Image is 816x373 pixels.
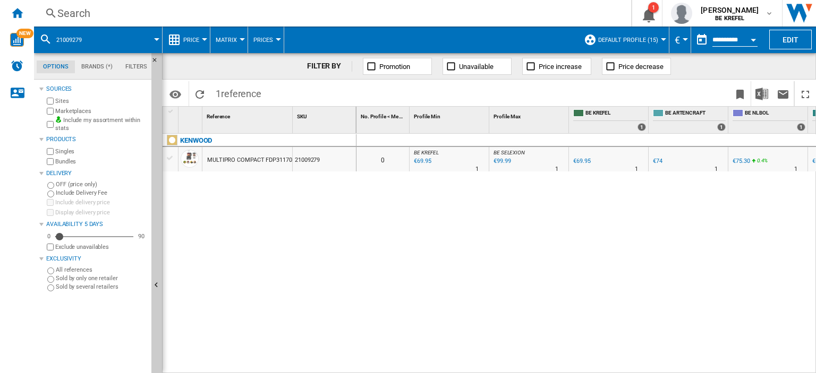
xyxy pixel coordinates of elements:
span: No. Profile < Me [361,114,398,119]
div: €75.30 [733,158,750,164]
button: Open calendar [744,29,763,48]
input: Include Delivery Fee [47,190,54,197]
div: Default profile (15) [584,27,664,53]
button: Default profile (15) [598,27,664,53]
div: Availability 5 Days [46,220,147,229]
span: Unavailable [459,63,494,71]
i: % [756,156,762,169]
div: Exclusivity [46,255,147,263]
input: All references [47,267,54,274]
img: profile.jpg [671,3,692,24]
div: Sources [46,85,147,93]
b: BE KREFEL [715,15,744,22]
div: Sort None [359,107,409,123]
img: wise-card.svg [10,33,24,47]
button: Download in Excel [751,81,772,106]
label: Singles [55,148,147,155]
div: BE NL BOL 1 offers sold by BE NL BOL [730,107,807,133]
span: BE ARTENCRAFT [665,109,726,118]
label: Sold by only one retailer [56,274,147,282]
div: 1 offers sold by BE ARTENCRAFT [717,123,726,131]
div: € [675,27,685,53]
span: Profile Max [494,114,521,119]
span: Reference [207,114,230,119]
input: Sold by several retailers [47,284,54,291]
div: 0 [356,147,409,171]
div: MULTIPRO COMPACT FDP31170GY GRIS [207,148,314,172]
div: €74 [653,158,662,164]
div: Delivery Time : 1 day [555,164,558,175]
div: Delivery Time : 1 day [715,164,718,175]
span: Price increase [539,63,582,71]
div: No. Profile < Me Sort None [359,107,409,123]
div: 1 [648,2,659,13]
span: Prices [253,37,273,44]
label: Bundles [55,158,147,166]
button: Prices [253,27,278,53]
button: Edit [769,30,812,49]
label: Exclude unavailables [55,243,147,251]
span: Profile Min [414,114,440,119]
span: 21009279 [56,37,82,44]
span: Default profile (15) [598,37,658,44]
span: BE KREFEL [585,109,646,118]
div: 1 offers sold by BE NL BOL [797,123,805,131]
button: Promotion [363,58,432,75]
md-tab-item: Brands (*) [75,60,119,73]
input: Display delivery price [47,244,54,250]
span: Promotion [379,63,410,71]
span: Matrix [216,37,237,44]
input: Marketplaces [47,108,54,115]
div: Profile Min Sort None [412,107,489,123]
div: Delivery Time : 1 day [794,164,797,175]
input: Include my assortment within stats [47,118,54,131]
input: Sites [47,98,54,105]
button: Price increase [522,58,591,75]
span: NEW [16,29,33,38]
label: All references [56,266,147,274]
div: €69.95 [572,156,590,167]
md-slider: Availability [55,231,133,242]
label: OFF (price only) [56,180,147,188]
button: Unavailable [443,58,512,75]
img: alerts-logo.svg [11,59,23,72]
div: Delivery [46,169,147,178]
div: Last updated : Thursday, 25 September 2025 12:22 [412,156,431,167]
span: [PERSON_NAME] [701,5,759,15]
button: Price decrease [602,58,671,75]
div: 0 [45,232,53,240]
label: Include Delivery Fee [56,189,147,197]
img: mysite-bg-18x18.png [55,116,62,123]
button: Maximize [795,81,816,106]
div: 21009279 [293,147,356,171]
div: Last updated : Thursday, 25 September 2025 10:08 [492,156,511,167]
span: 1 [210,81,267,103]
span: € [675,34,680,46]
div: Matrix [216,27,242,53]
div: Sort None [181,107,202,123]
span: BE SELEXION [494,150,525,155]
div: Sort None [412,107,489,123]
label: Display delivery price [55,209,147,216]
md-tab-item: Filters [119,60,154,73]
label: Include my assortment within stats [55,116,147,133]
label: Sites [55,97,147,105]
md-tab-item: Options [37,60,75,73]
button: Price [183,27,205,53]
input: Sold by only one retailer [47,276,54,283]
div: Delivery Time : 1 day [475,164,479,175]
div: Search [57,6,603,21]
button: Hide [151,53,164,72]
span: Price decrease [618,63,664,71]
div: €74 [651,156,662,167]
div: €69.95 [573,158,590,164]
div: SKU Sort None [295,107,356,123]
span: SKU [297,114,307,119]
input: Display delivery price [47,209,54,216]
span: BE KREFEL [414,150,439,155]
label: Marketplaces [55,107,147,115]
label: Sold by several retailers [56,283,147,291]
div: Price [168,27,205,53]
input: Include delivery price [47,199,54,206]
